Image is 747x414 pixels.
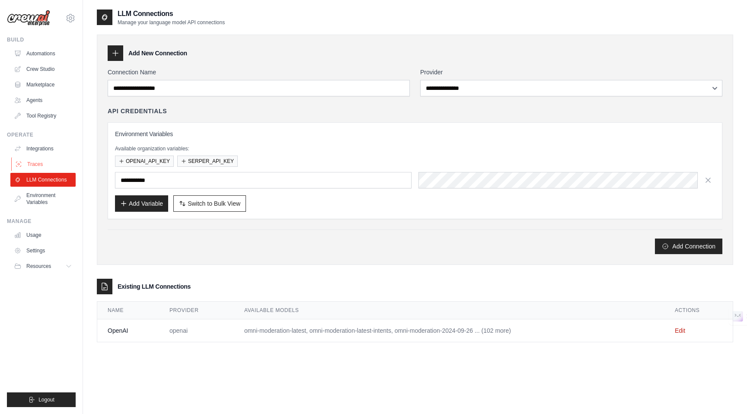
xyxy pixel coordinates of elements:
[7,10,50,26] img: Logo
[11,157,77,171] a: Traces
[7,218,76,225] div: Manage
[10,173,76,187] a: LLM Connections
[118,9,225,19] h2: LLM Connections
[10,188,76,209] a: Environment Variables
[10,244,76,258] a: Settings
[10,62,76,76] a: Crew Studio
[26,263,51,270] span: Resources
[115,145,715,152] p: Available organization variables:
[10,109,76,123] a: Tool Registry
[177,156,238,167] button: SERPER_API_KEY
[173,195,246,212] button: Switch to Bulk View
[159,319,234,342] td: openai
[664,302,733,319] th: Actions
[188,199,240,208] span: Switch to Bulk View
[7,36,76,43] div: Build
[108,68,410,76] label: Connection Name
[234,319,664,342] td: omni-moderation-latest, omni-moderation-latest-intents, omni-moderation-2024-09-26 ... (102 more)
[159,302,234,319] th: Provider
[115,156,174,167] button: OPENAI_API_KEY
[10,142,76,156] a: Integrations
[97,319,159,342] td: OpenAI
[10,228,76,242] a: Usage
[655,239,722,254] button: Add Connection
[128,49,187,57] h3: Add New Connection
[118,19,225,26] p: Manage your language model API connections
[7,131,76,138] div: Operate
[108,107,167,115] h4: API Credentials
[675,327,685,334] a: Edit
[97,302,159,319] th: Name
[38,396,54,403] span: Logout
[10,78,76,92] a: Marketplace
[115,195,168,212] button: Add Variable
[10,259,76,273] button: Resources
[115,130,715,138] h3: Environment Variables
[234,302,664,319] th: Available Models
[420,68,722,76] label: Provider
[118,282,191,291] h3: Existing LLM Connections
[7,392,76,407] button: Logout
[10,93,76,107] a: Agents
[10,47,76,61] a: Automations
